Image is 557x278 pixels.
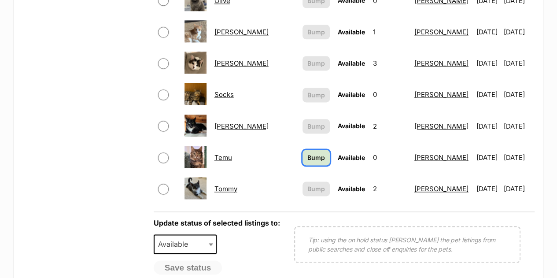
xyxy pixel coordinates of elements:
td: [DATE] [504,142,534,173]
p: Tip: using the on hold status [PERSON_NAME] the pet listings from public searches and close off e... [308,235,506,254]
label: Update status of selected listings to: [154,219,280,227]
td: [DATE] [473,174,503,204]
span: Available [338,91,365,98]
a: Tommy [214,185,237,193]
td: [DATE] [504,79,534,110]
td: [DATE] [473,142,503,173]
span: Bump [307,184,325,193]
button: Save status [154,260,222,274]
a: [PERSON_NAME] [214,59,269,67]
td: 0 [369,79,410,110]
span: Bump [307,27,325,37]
span: Bump [307,59,325,68]
td: [DATE] [473,79,503,110]
td: 1 [369,17,410,47]
a: [PERSON_NAME] [414,122,468,130]
button: Bump [302,25,330,39]
td: [DATE] [473,17,503,47]
span: Available [338,59,365,67]
button: Bump [302,182,330,196]
a: [PERSON_NAME] [414,59,468,67]
td: [DATE] [504,48,534,78]
td: 2 [369,111,410,141]
span: Available [338,185,365,193]
a: Bump [302,150,330,165]
span: Available [338,154,365,161]
a: Temu [214,153,232,162]
a: [PERSON_NAME] [414,153,468,162]
button: Bump [302,119,330,133]
td: [DATE] [473,111,503,141]
span: Available [154,234,217,254]
a: [PERSON_NAME] [414,185,468,193]
span: Bump [307,90,325,100]
span: Available [338,28,365,36]
a: [PERSON_NAME] [214,28,269,36]
td: 0 [369,142,410,173]
a: [PERSON_NAME] [414,28,468,36]
td: [DATE] [473,48,503,78]
td: 2 [369,174,410,204]
a: Socks [214,90,234,99]
span: Bump [307,122,325,131]
a: [PERSON_NAME] [414,90,468,99]
td: [DATE] [504,174,534,204]
td: [DATE] [504,17,534,47]
button: Bump [302,56,330,70]
a: [PERSON_NAME] [214,122,269,130]
span: Available [338,122,365,130]
td: 3 [369,48,410,78]
td: [DATE] [504,111,534,141]
button: Bump [302,88,330,102]
span: Available [155,238,197,250]
span: Bump [307,153,325,162]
